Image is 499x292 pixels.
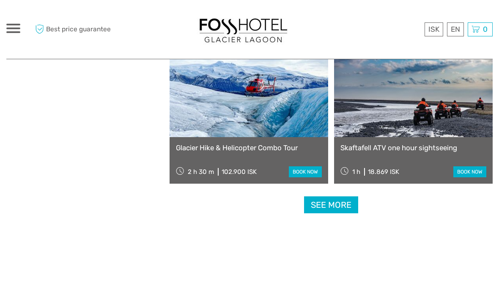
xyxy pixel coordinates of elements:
a: See more [304,196,358,214]
div: 18.869 ISK [368,168,399,176]
span: 2 h 30 m [188,168,214,176]
span: 0 [482,25,489,33]
img: 1303-6910c56d-1cb8-4c54-b886-5f11292459f5_logo_big.jpg [197,14,290,44]
span: ISK [428,25,439,33]
p: We're away right now. Please check back later! [12,15,96,22]
a: book now [289,166,322,177]
span: 1 h [352,168,360,176]
a: book now [453,166,486,177]
a: Glacier Hike & Helicopter Combo Tour [176,143,322,152]
div: 102.900 ISK [222,168,257,176]
a: Skaftafell ATV one hour sightseeing [340,143,486,152]
button: Open LiveChat chat widget [97,13,107,23]
div: EN [447,22,464,36]
span: Best price guarantee [33,22,128,36]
